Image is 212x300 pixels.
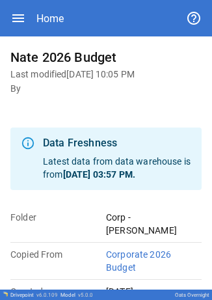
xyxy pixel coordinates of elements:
div: Drivepoint [10,292,58,298]
p: Corp - [PERSON_NAME] [106,211,202,237]
p: Created [10,285,106,298]
b: [DATE] 03:57 PM . [63,169,135,180]
span: v 5.0.0 [78,292,93,298]
p: Folder [10,211,106,224]
div: Model [60,292,93,298]
span: v 6.0.109 [36,292,58,298]
img: Drivepoint [3,292,8,297]
p: Latest data from data warehouse is from [43,155,191,181]
div: Data Freshness [43,135,191,151]
h6: By [10,82,202,96]
p: Corporate 2026 Budget [106,248,202,274]
div: Oats Overnight [175,292,209,298]
h6: Nate 2026 Budget [10,47,202,68]
h6: Last modified [DATE] 10:05 PM [10,68,202,82]
p: Copied From [10,248,106,261]
div: Home [36,12,64,25]
p: [DATE] [106,285,202,298]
